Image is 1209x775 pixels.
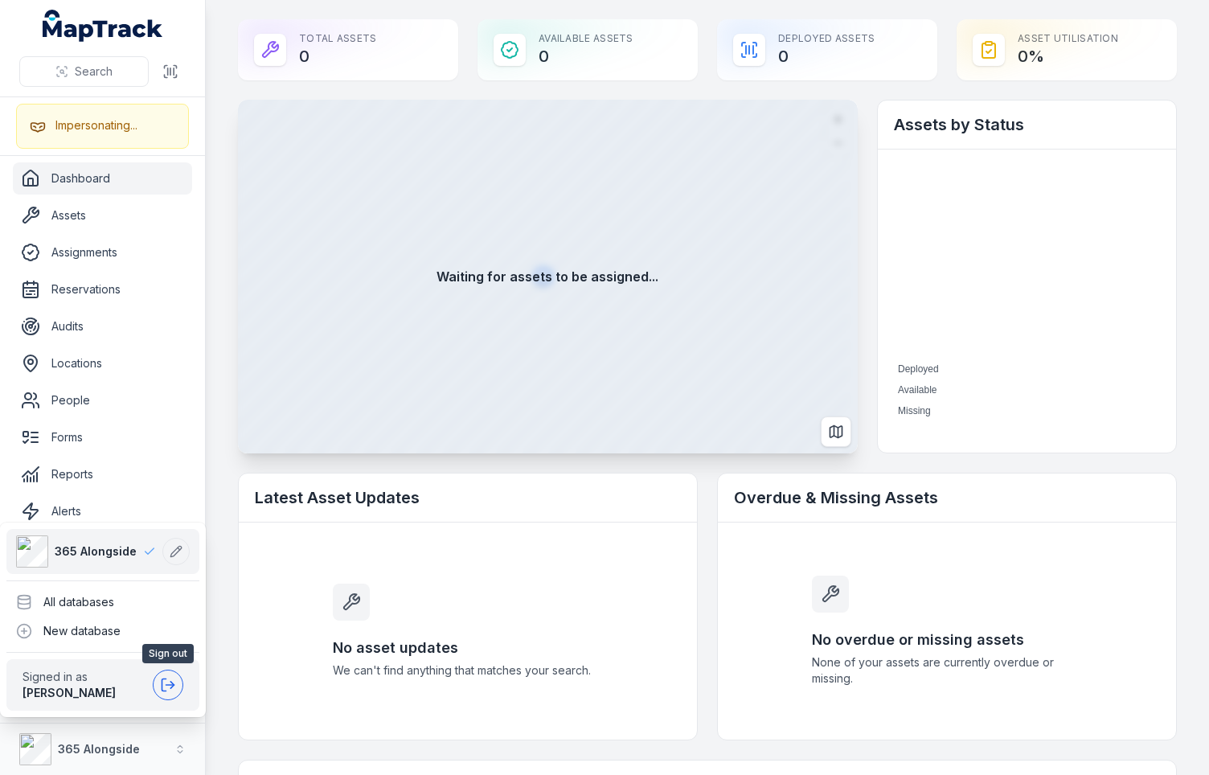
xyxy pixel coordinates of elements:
div: New database [6,617,199,646]
span: Signed in as [23,669,146,685]
strong: 365 Alongside [58,742,140,756]
div: All databases [6,588,199,617]
strong: [PERSON_NAME] [23,686,116,699]
span: Sign out [142,644,194,663]
span: 365 Alongside [55,543,137,560]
